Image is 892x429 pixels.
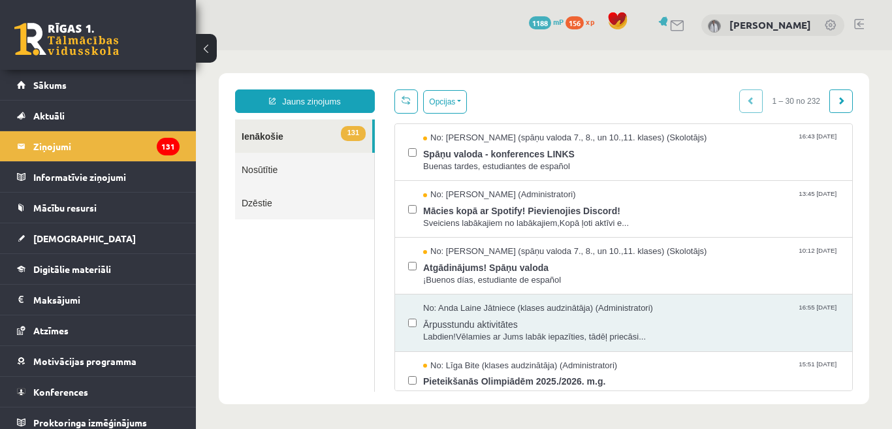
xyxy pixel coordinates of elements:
[33,110,65,121] span: Aktuāli
[529,16,551,29] span: 1188
[729,18,811,31] a: [PERSON_NAME]
[586,16,594,27] span: xp
[529,16,564,27] a: 1188 mP
[600,252,643,262] span: 16:55 [DATE]
[227,151,643,167] span: Mācies kopā ar Spotify! Pievienojies Discord!
[33,325,69,336] span: Atzīmes
[708,20,721,33] img: Aigars Kleinbergs
[33,355,136,367] span: Motivācijas programma
[227,338,643,350] span: Labdien!Aicinām pieteikt savu dalību šī mācību gada olimp...
[17,254,180,284] a: Digitālie materiāli
[227,208,643,224] span: Atgādinājums! Spāņu valoda
[227,195,643,236] a: No: [PERSON_NAME] (spāņu valoda 7., 8., un 10.,11. klases) (Skolotājs) 10:12 [DATE] Atgādinājums!...
[227,264,643,281] span: Ārpusstundu aktivitātes
[565,16,584,29] span: 156
[600,195,643,205] span: 10:12 [DATE]
[567,39,634,63] span: 1 – 30 no 232
[227,310,421,322] span: No: Līga Bite (klases audzinātāja) (Administratori)
[227,82,643,122] a: No: [PERSON_NAME] (spāņu valoda 7., 8., un 10.,11. klases) (Skolotājs) 16:43 [DATE] Spāņu valoda ...
[17,131,180,161] a: Ziņojumi131
[227,110,643,123] span: Buenas tardes, estudiantes de español
[227,94,643,110] span: Spāņu valoda - konferences LINKS
[33,263,111,275] span: Digitālie materiāli
[17,101,180,131] a: Aktuāli
[600,82,643,91] span: 16:43 [DATE]
[157,138,180,155] i: 131
[227,252,457,264] span: No: Anda Laine Jātniece (klases audzinātāja) (Administratori)
[14,23,119,56] a: Rīgas 1. Tālmācības vidusskola
[17,223,180,253] a: [DEMOGRAPHIC_DATA]
[227,167,643,180] span: Sveiciens labākajiem no labākajiem,Kopā ļoti aktīvi e...
[39,39,179,63] a: Jauns ziņojums
[39,103,178,136] a: Nosūtītie
[227,281,643,293] span: Labdien!Vēlamies ar Jums labāk iepazīties, tādēļ priecāsi...
[227,224,643,236] span: ¡Buenos días, estudiante de español
[17,315,180,345] a: Atzīmes
[33,285,180,315] legend: Maksājumi
[39,69,176,103] a: 131Ienākošie
[227,252,643,293] a: No: Anda Laine Jātniece (klases audzinātāja) (Administratori) 16:55 [DATE] Ārpusstundu aktivitāte...
[227,321,643,338] span: Pieteikšanās Olimpiādēm 2025./2026. m.g.
[227,195,511,208] span: No: [PERSON_NAME] (spāņu valoda 7., 8., un 10.,11. klases) (Skolotājs)
[17,285,180,315] a: Maksājumi
[17,346,180,376] a: Motivācijas programma
[33,386,88,398] span: Konferences
[17,162,180,192] a: Informatīvie ziņojumi
[33,232,136,244] span: [DEMOGRAPHIC_DATA]
[227,138,643,179] a: No: [PERSON_NAME] (Administratori) 13:45 [DATE] Mācies kopā ar Spotify! Pievienojies Discord! Sve...
[227,40,271,63] button: Opcijas
[227,310,643,350] a: No: Līga Bite (klases audzinātāja) (Administratori) 15:51 [DATE] Pieteikšanās Olimpiādēm 2025./20...
[17,193,180,223] a: Mācību resursi
[33,417,147,428] span: Proktoringa izmēģinājums
[39,136,178,169] a: Dzēstie
[227,82,511,94] span: No: [PERSON_NAME] (spāņu valoda 7., 8., un 10.,11. klases) (Skolotājs)
[33,162,180,192] legend: Informatīvie ziņojumi
[145,76,170,91] span: 131
[33,202,97,214] span: Mācību resursi
[553,16,564,27] span: mP
[33,79,67,91] span: Sākums
[600,310,643,319] span: 15:51 [DATE]
[17,377,180,407] a: Konferences
[600,138,643,148] span: 13:45 [DATE]
[33,131,180,161] legend: Ziņojumi
[565,16,601,27] a: 156 xp
[227,138,380,151] span: No: [PERSON_NAME] (Administratori)
[17,70,180,100] a: Sākums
